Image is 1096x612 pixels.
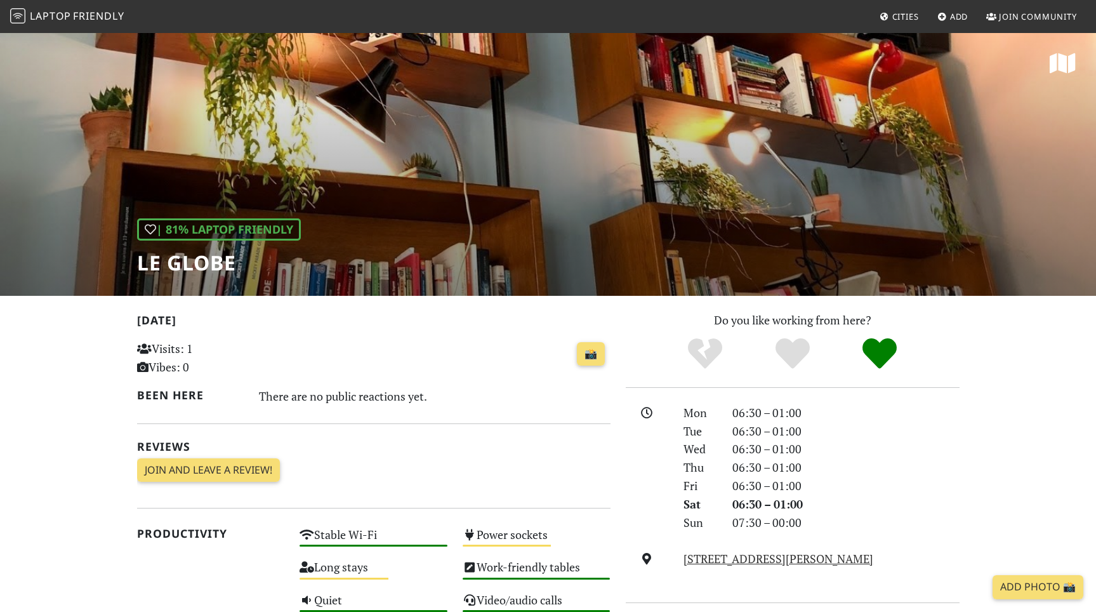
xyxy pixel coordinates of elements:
a: Cities [875,5,924,28]
a: Join and leave a review! [137,458,280,482]
h2: Reviews [137,440,611,453]
div: 06:30 – 01:00 [725,458,967,477]
div: 07:30 – 00:00 [725,514,967,532]
a: LaptopFriendly LaptopFriendly [10,6,124,28]
div: Sun [676,514,724,532]
div: There are no public reactions yet. [259,386,611,406]
div: 06:30 – 01:00 [725,495,967,514]
h2: Productivity [137,527,285,540]
div: No [661,336,749,371]
div: Definitely! [836,336,923,371]
a: Add [932,5,974,28]
p: Visits: 1 Vibes: 0 [137,340,285,376]
div: Mon [676,404,724,422]
div: | 81% Laptop Friendly [137,218,301,241]
h1: Le Globe [137,251,301,275]
a: [STREET_ADDRESS][PERSON_NAME] [683,551,873,566]
a: 📸 [577,342,605,366]
h2: Been here [137,389,244,402]
div: Thu [676,458,724,477]
a: Add Photo 📸 [993,575,1083,599]
div: Wed [676,440,724,458]
a: Join Community [981,5,1082,28]
div: Tue [676,422,724,441]
div: 06:30 – 01:00 [725,404,967,422]
div: Sat [676,495,724,514]
div: Long stays [292,557,455,589]
div: Work-friendly tables [455,557,618,589]
div: Power sockets [455,524,618,557]
span: Laptop [30,9,71,23]
p: Do you like working from here? [626,311,960,329]
div: 06:30 – 01:00 [725,440,967,458]
div: 06:30 – 01:00 [725,477,967,495]
div: Yes [749,336,836,371]
div: Stable Wi-Fi [292,524,455,557]
span: Add [950,11,968,22]
div: 06:30 – 01:00 [725,422,967,441]
span: Cities [892,11,919,22]
div: Fri [676,477,724,495]
h2: [DATE] [137,314,611,332]
img: LaptopFriendly [10,8,25,23]
span: Join Community [999,11,1077,22]
span: Friendly [73,9,124,23]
